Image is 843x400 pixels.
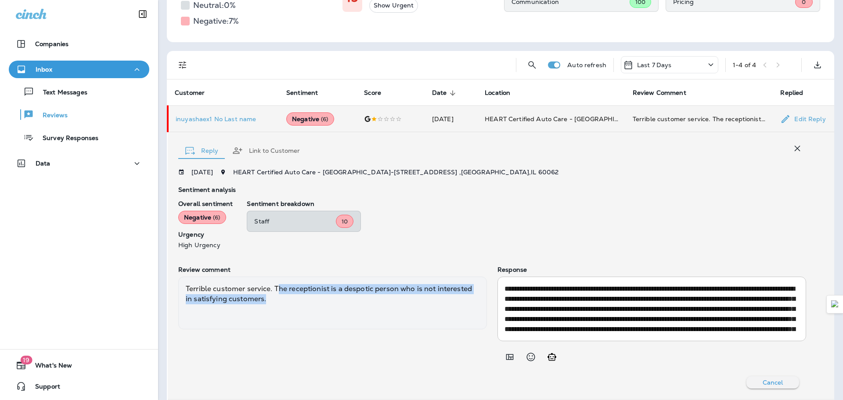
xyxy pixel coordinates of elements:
p: Last 7 Days [637,61,672,68]
p: Sentiment breakdown [247,200,806,207]
span: 10 [342,218,348,225]
button: Companies [9,35,149,53]
div: 1 - 4 of 4 [733,61,756,68]
p: Reviews [34,112,68,120]
button: Search Reviews [523,56,541,74]
p: Auto refresh [567,61,606,68]
p: Sentiment analysis [178,186,806,193]
p: Staff [254,218,336,225]
button: Data [9,155,149,172]
span: Location [485,89,510,97]
span: Score [364,89,381,97]
p: High Urgency [178,241,233,249]
button: Add in a premade template [501,348,519,366]
span: Date [432,89,458,97]
span: Support [26,383,60,393]
span: 19 [20,356,32,364]
button: Reviews [9,105,149,124]
p: Edit Reply [791,115,825,123]
button: Cancel [746,376,799,389]
button: Select an emoji [522,348,540,366]
span: HEART Certified Auto Care - [GEOGRAPHIC_DATA] - [STREET_ADDRESS] , [GEOGRAPHIC_DATA] , IL 60062 [233,168,559,176]
span: Location [485,89,522,97]
span: Score [364,89,393,97]
span: Date [432,89,447,97]
span: ( 6 ) [213,214,220,221]
span: ( 6 ) [321,115,328,123]
p: inuyashaex1 No Last name [176,115,272,123]
p: [DATE] [191,169,213,176]
button: Support [9,378,149,395]
span: HEART Certified Auto Care - [GEOGRAPHIC_DATA] [485,115,642,123]
div: Negative [178,211,226,224]
p: Survey Responses [34,134,98,143]
div: Click to view Customer Drawer [176,115,272,123]
span: Sentiment [286,89,329,97]
span: Review Comment [633,89,686,97]
span: Replied [780,89,814,97]
p: Review comment [178,266,487,273]
div: Negative [286,112,334,126]
p: Cancel [763,379,783,386]
td: [DATE] [425,106,478,132]
button: Survey Responses [9,128,149,147]
span: Customer [175,89,205,97]
span: What's New [26,362,72,372]
button: Export as CSV [809,56,826,74]
button: Generate AI response [543,348,561,366]
span: Customer [175,89,216,97]
button: Text Messages [9,83,149,101]
button: Filters [174,56,191,74]
div: Terrible customer service. The receptionist is a despotic person who is not interested in satisfy... [178,277,487,329]
button: Inbox [9,61,149,78]
p: Overall sentiment [178,200,233,207]
img: Detect Auto [831,300,839,308]
button: Reply [178,135,225,166]
span: Sentiment [286,89,318,97]
button: Link to Customer [225,135,307,166]
p: Data [36,160,50,167]
p: Companies [35,40,68,47]
p: Text Messages [34,89,87,97]
div: Terrible customer service. The receptionist is a despotic person who is not interested in satisfy... [633,115,767,123]
p: Response [497,266,806,273]
h5: Negative: 7 % [193,14,239,28]
button: 19What's New [9,357,149,374]
p: Inbox [36,66,52,73]
p: Urgency [178,231,233,238]
span: Review Comment [633,89,698,97]
button: Collapse Sidebar [130,5,155,23]
span: Replied [780,89,803,97]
